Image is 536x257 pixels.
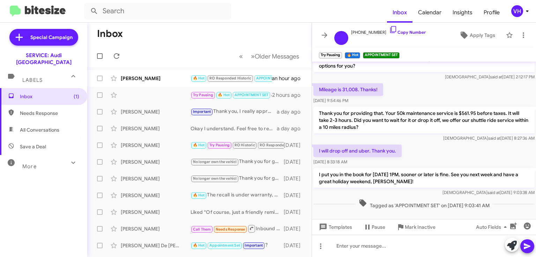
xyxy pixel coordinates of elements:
[20,93,79,100] span: Inbox
[372,221,385,233] span: Pause
[234,93,269,97] span: APPOINTMENT SET
[193,93,213,97] span: Try Pausing
[20,110,79,117] span: Needs Response
[313,107,535,133] p: Thank you for providing that. Your 50k maintenance service is $561.95 before taxes. It will take ...
[313,98,348,103] span: [DATE] 9:54:46 PM
[209,143,230,147] span: Try Pausing
[84,3,231,20] input: Search
[272,92,306,99] div: 2 hours ago
[490,74,502,79] span: said at
[447,2,478,23] a: Insights
[191,108,277,116] div: Thank you, I really appreciate your time and feedback!
[193,76,205,80] span: 🔥 Hot
[247,49,303,63] button: Next
[284,192,306,199] div: [DATE]
[234,143,255,147] span: RO Historic
[121,225,191,232] div: [PERSON_NAME]
[218,93,230,97] span: 🔥 Hot
[209,76,251,80] span: RO Responded Historic
[209,243,240,248] span: Appointment Set
[191,141,284,149] div: First, can you provide your current mileage or an estimate of it so I can look at the options for...
[345,52,360,59] small: 🔥 Hot
[312,221,358,233] button: Templates
[284,158,306,165] div: [DATE]
[9,29,78,46] a: Special Campaign
[30,34,73,41] span: Special Campaign
[260,143,301,147] span: RO Responded Historic
[193,227,211,232] span: Call Them
[235,49,247,63] button: Previous
[284,142,306,149] div: [DATE]
[470,221,515,233] button: Auto Fields
[255,53,299,60] span: Older Messages
[412,2,447,23] a: Calendar
[121,242,191,249] div: [PERSON_NAME] De [PERSON_NAME]
[313,159,347,164] span: [DATE] 8:33:18 AM
[22,163,37,170] span: More
[313,145,402,157] p: I will drop off and uber. Thank you.
[191,74,272,82] div: Ok I'm out! How does next week look?
[405,221,435,233] span: Mark Inactive
[191,158,284,166] div: Thank you for getting back to me. I will update my records.
[97,28,123,39] h1: Inbox
[191,209,284,216] div: Liked “Of course, just a friendly reminder. Let me know if I can help in the future.”
[20,126,59,133] span: All Conversations
[193,109,211,114] span: Important
[451,29,502,41] button: Apply Tags
[193,143,205,147] span: 🔥 Hot
[121,142,191,149] div: [PERSON_NAME]
[319,52,342,59] small: Try Pausing
[356,199,492,209] span: Tagged as 'APPOINTMENT SET' on [DATE] 9:03:41 AM
[121,158,191,165] div: [PERSON_NAME]
[74,93,79,100] span: (1)
[235,49,303,63] nav: Page navigation example
[191,191,284,199] div: The recall is under warranty, but the service does cost. Can you please provide your current mile...
[351,25,426,36] span: [PHONE_NUMBER]
[487,190,500,195] span: said at
[121,209,191,216] div: [PERSON_NAME]
[476,221,509,233] span: Auto Fields
[193,243,205,248] span: 🔥 Hot
[121,192,191,199] div: [PERSON_NAME]
[488,135,500,141] span: said at
[191,125,277,132] div: Okay I understand. Feel free to reach out if I can help in the future!👍
[191,241,284,249] div: ?
[313,83,383,96] p: Mileage is 31,008. Thanks!
[191,224,284,233] div: Inbound Call
[313,168,535,188] p: I put you in the book for [DATE] 1PM, sooner or later is fine. See you next week and have a great...
[22,77,43,83] span: Labels
[20,143,46,150] span: Save a Deal
[121,108,191,115] div: [PERSON_NAME]
[387,2,412,23] a: Inbox
[193,193,205,197] span: 🔥 Hot
[284,225,306,232] div: [DATE]
[193,159,237,164] span: No longer own the vehicl
[239,52,243,61] span: «
[193,176,237,181] span: No longer own the vehicl
[277,108,306,115] div: a day ago
[478,2,505,23] a: Profile
[245,243,263,248] span: Important
[216,227,245,232] span: Needs Response
[443,135,535,141] span: [DEMOGRAPHIC_DATA] [DATE] 8:27:36 AM
[284,242,306,249] div: [DATE]
[363,52,400,59] small: APPOINTMENT SET
[445,74,535,79] span: [DEMOGRAPHIC_DATA] [DATE] 2:12:17 PM
[256,76,290,80] span: APPOINTMENT SET
[284,209,306,216] div: [DATE]
[251,52,255,61] span: »
[505,5,528,17] button: VH
[191,91,272,99] div: I put you in the book for [DATE] 1PM, sooner or later is fine. See you next week and have a great...
[442,190,535,195] span: [DEMOGRAPHIC_DATA] [DATE] 9:03:38 AM
[284,175,306,182] div: [DATE]
[121,125,191,132] div: [PERSON_NAME]
[318,221,352,233] span: Templates
[277,125,306,132] div: a day ago
[121,75,191,82] div: [PERSON_NAME]
[358,221,391,233] button: Pause
[313,53,535,72] p: Sure! Can you please provide your current mileage or an estimate of it so I can look up some opti...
